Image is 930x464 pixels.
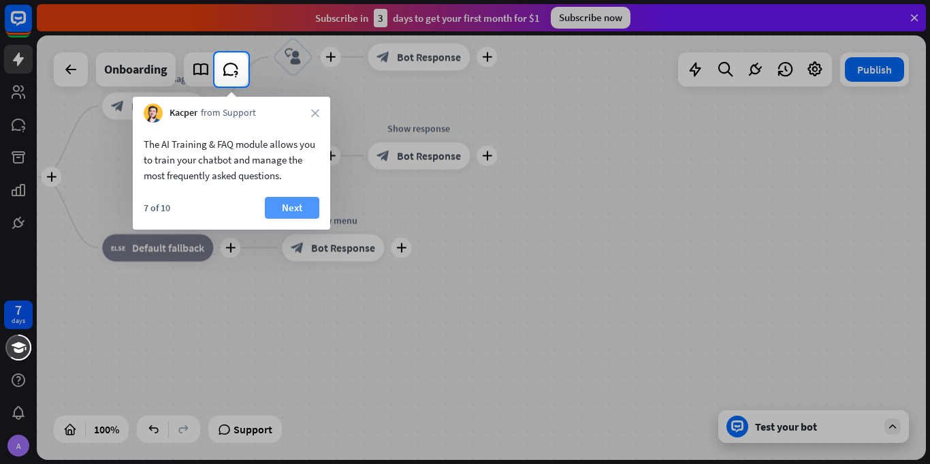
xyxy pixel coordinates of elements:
[170,106,197,120] span: Kacper
[11,5,52,46] button: Open LiveChat chat widget
[144,202,170,214] div: 7 of 10
[311,109,319,117] i: close
[201,106,256,120] span: from Support
[144,136,319,183] div: The AI Training & FAQ module allows you to train your chatbot and manage the most frequently aske...
[265,197,319,219] button: Next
